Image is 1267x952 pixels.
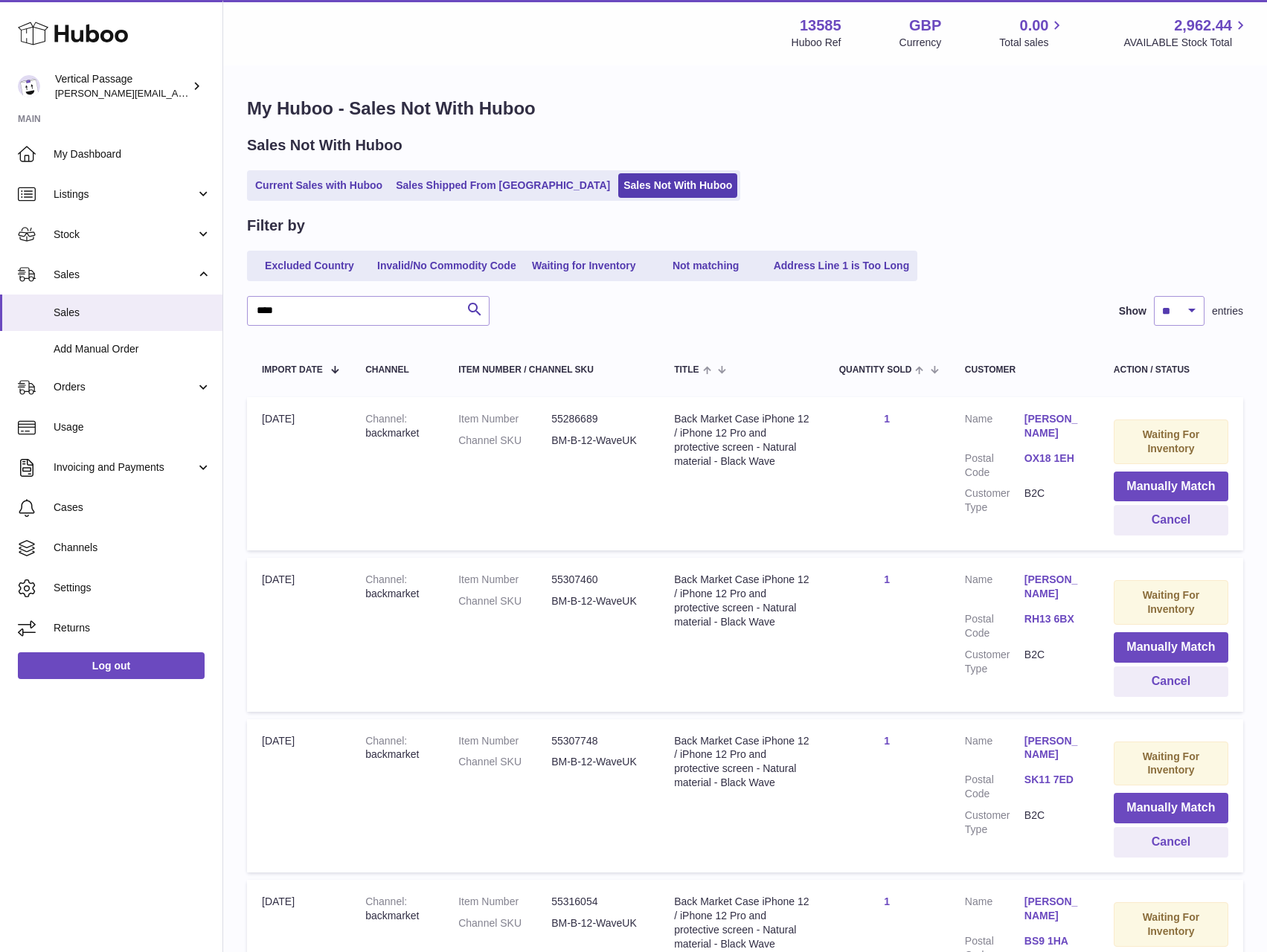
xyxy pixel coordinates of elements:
a: 2,962.44 AVAILABLE Stock Total [1123,16,1249,50]
span: entries [1212,304,1243,318]
button: Cancel [1114,666,1228,697]
dt: Channel SKU [458,755,551,769]
a: BS9 1HA [1024,934,1084,948]
dt: Customer Type [965,808,1024,837]
span: Usage [54,420,211,434]
td: [DATE] [247,558,350,711]
dt: Name [965,734,1024,766]
span: Sales [54,306,211,320]
dd: B2C [1024,648,1084,676]
button: Cancel [1114,505,1228,535]
button: Manually Match [1114,472,1228,502]
span: Returns [54,621,211,635]
dt: Customer Type [965,486,1024,515]
a: Sales Shipped From [GEOGRAPHIC_DATA] [391,173,615,198]
button: Manually Match [1114,632,1228,663]
span: Sales [54,268,196,282]
span: Total sales [999,36,1065,50]
dt: Postal Code [965,451,1024,480]
a: 1 [884,735,890,747]
strong: 13585 [800,16,841,36]
div: Huboo Ref [792,36,841,50]
strong: GBP [909,16,941,36]
strong: Channel [365,573,407,585]
dt: Name [965,895,1024,927]
strong: Waiting For Inventory [1143,911,1199,937]
dt: Item Number [458,734,551,748]
strong: Channel [365,413,407,425]
a: [PERSON_NAME] [1024,895,1084,923]
div: backmarket [365,734,429,762]
dt: Item Number [458,573,551,587]
span: Channels [54,541,211,555]
label: Show [1119,304,1146,318]
dt: Item Number [458,895,551,909]
h1: My Huboo - Sales Not With Huboo [247,97,1243,120]
span: My Dashboard [54,147,211,161]
span: Stock [54,228,196,242]
dd: 55307460 [551,573,644,587]
a: RH13 6BX [1024,612,1084,626]
strong: Waiting For Inventory [1143,428,1199,454]
div: backmarket [365,895,429,923]
strong: Channel [365,895,407,907]
a: 0.00 Total sales [999,16,1065,50]
a: [PERSON_NAME] [1024,734,1084,762]
a: Not matching [647,254,766,278]
dt: Postal Code [965,612,1024,640]
a: Current Sales with Huboo [250,173,388,198]
dd: B2C [1024,486,1084,515]
td: [DATE] [247,397,350,550]
img: ryan@verticalpassage.com [18,75,40,97]
dd: BM-B-12-WaveUK [551,594,644,608]
dd: B2C [1024,808,1084,837]
dd: 55316054 [551,895,644,909]
dd: 55307748 [551,734,644,748]
a: [PERSON_NAME] [1024,412,1084,440]
td: [DATE] [247,719,350,872]
button: Cancel [1114,827,1228,858]
span: Orders [54,380,196,394]
strong: Channel [365,735,407,747]
a: OX18 1EH [1024,451,1084,466]
dd: 55286689 [551,412,644,426]
h2: Filter by [247,216,305,236]
a: SK11 7ED [1024,773,1084,787]
dd: BM-B-12-WaveUK [551,434,644,448]
dt: Channel SKU [458,916,551,930]
span: AVAILABLE Stock Total [1123,36,1249,50]
a: Invalid/No Commodity Code [372,254,522,278]
a: [PERSON_NAME] [1024,573,1084,601]
a: 1 [884,413,890,425]
span: Import date [262,365,323,375]
dt: Channel SKU [458,594,551,608]
h2: Sales Not With Huboo [247,135,402,155]
strong: Waiting For Inventory [1143,750,1199,776]
dd: BM-B-12-WaveUK [551,916,644,930]
a: Sales Not With Huboo [618,173,737,198]
dt: Name [965,412,1024,444]
span: [PERSON_NAME][EMAIL_ADDRESS][DOMAIN_NAME] [55,87,298,99]
div: Action / Status [1114,365,1228,375]
div: Channel [365,365,429,375]
div: backmarket [365,412,429,440]
dt: Channel SKU [458,434,551,448]
a: Waiting for Inventory [525,254,644,278]
span: 2,962.44 [1174,16,1232,36]
div: Back Market Case iPhone 12 / iPhone 12 Pro and protective screen - Natural material - Black Wave [674,734,809,791]
div: Currency [899,36,942,50]
a: 1 [884,895,890,907]
a: Address Line 1 is Too Long [769,254,915,278]
span: Invoicing and Payments [54,460,196,475]
div: Vertical Passage [55,72,189,100]
span: Listings [54,187,196,202]
strong: Waiting For Inventory [1143,589,1199,615]
div: Back Market Case iPhone 12 / iPhone 12 Pro and protective screen - Natural material - Black Wave [674,573,809,629]
span: Quantity Sold [839,365,912,375]
div: Item Number / Channel SKU [458,365,644,375]
div: Back Market Case iPhone 12 / iPhone 12 Pro and protective screen - Natural material - Black Wave [674,412,809,469]
div: Customer [965,365,1084,375]
span: 0.00 [1020,16,1049,36]
div: Back Market Case iPhone 12 / iPhone 12 Pro and protective screen - Natural material - Black Wave [674,895,809,951]
a: Excluded Country [250,254,369,278]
